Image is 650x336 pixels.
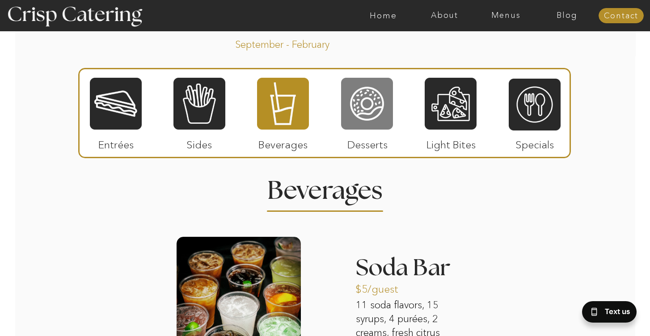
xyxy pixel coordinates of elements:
[201,5,449,32] h1: Winter Menu
[475,11,536,20] a: Menus
[169,130,229,155] p: Sides
[536,11,598,20] a: Blog
[338,130,397,155] p: Desserts
[253,130,312,155] p: Beverages
[86,130,146,155] p: Entrées
[353,11,414,20] a: Home
[356,256,480,281] h3: Soda Bar
[267,178,383,196] h2: Beverages
[599,12,644,21] a: Contact
[505,130,564,155] p: Specials
[561,291,650,336] iframe: podium webchat widget bubble
[235,38,358,48] p: September - February
[421,130,481,155] p: Light Bites
[414,11,475,20] a: About
[355,274,415,300] p: $5/guest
